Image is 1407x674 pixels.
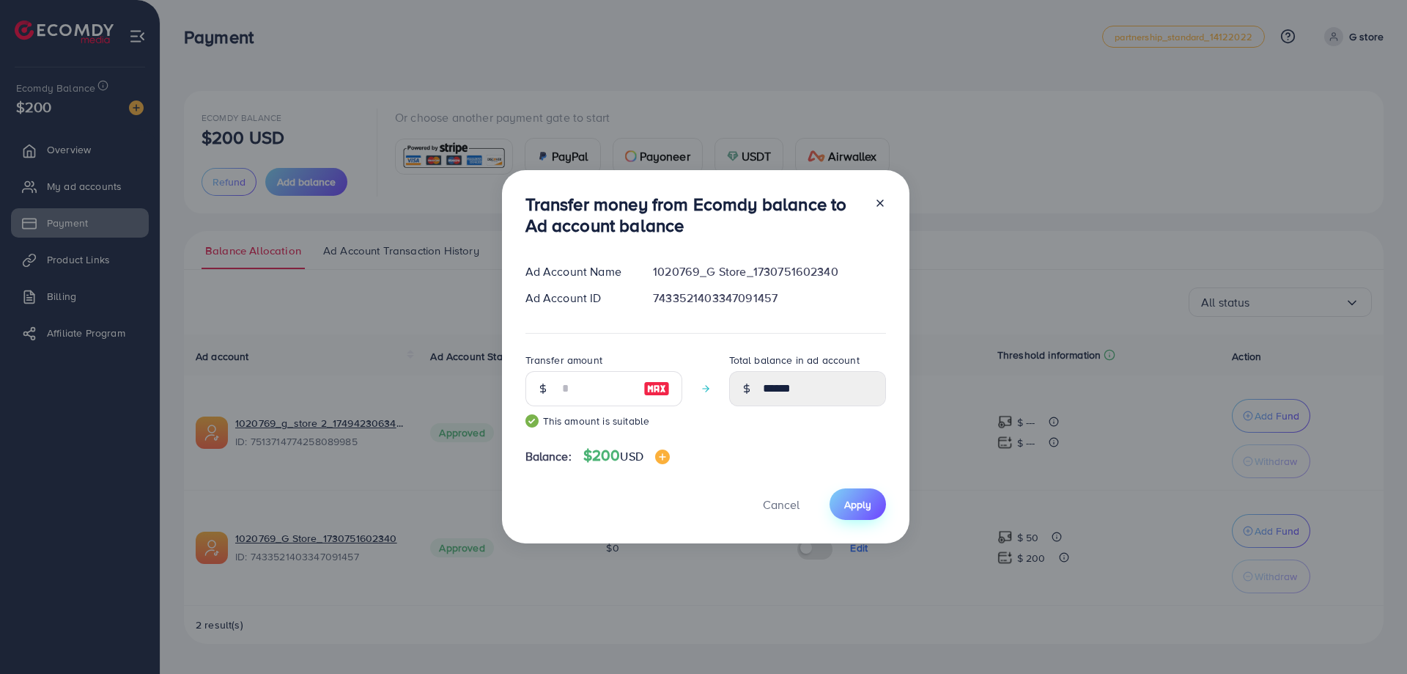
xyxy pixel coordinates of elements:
div: Ad Account ID [514,290,642,307]
h4: $200 [583,447,670,465]
span: Apply [844,497,871,512]
button: Apply [830,488,886,520]
img: image [655,450,670,464]
div: Ad Account Name [514,263,642,280]
small: This amount is suitable [525,414,682,428]
div: 7433521403347091457 [641,290,897,307]
label: Transfer amount [525,353,602,367]
img: image [643,380,670,398]
span: USD [620,448,643,464]
span: Balance: [525,448,572,465]
span: Cancel [763,497,799,513]
label: Total balance in ad account [729,353,860,367]
div: 1020769_G Store_1730751602340 [641,263,897,280]
h3: Transfer money from Ecomdy balance to Ad account balance [525,194,863,236]
iframe: Chat [1345,608,1396,663]
img: guide [525,414,539,428]
button: Cancel [745,488,818,520]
